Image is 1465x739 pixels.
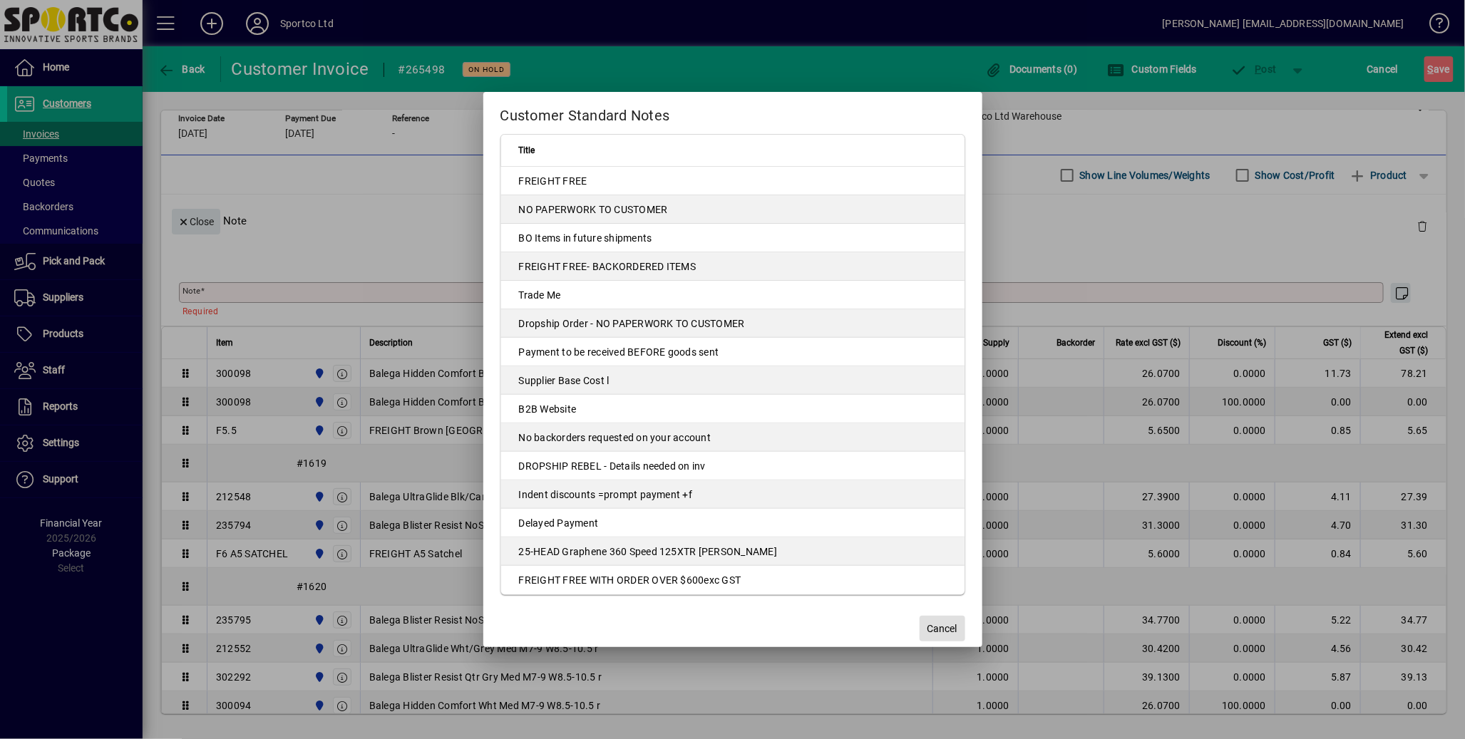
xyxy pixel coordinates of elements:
[501,224,965,252] td: BO Items in future shipments
[501,395,965,423] td: B2B Website
[501,480,965,509] td: Indent discounts =prompt payment +f
[501,537,965,566] td: 25-HEAD Graphene 360 Speed 125XTR [PERSON_NAME]
[501,195,965,224] td: NO PAPERWORK TO CUSTOMER
[920,616,965,641] button: Cancel
[501,338,965,366] td: Payment to be received BEFORE goods sent
[501,566,965,594] td: FREIGHT FREE WITH ORDER OVER $600exc GST
[519,143,535,158] span: Title
[501,167,965,195] td: FREIGHT FREE
[501,423,965,452] td: No backorders requested on your account
[501,281,965,309] td: Trade Me
[501,252,965,281] td: FREIGHT FREE- BACKORDERED ITEMS
[483,92,982,133] h2: Customer Standard Notes
[501,309,965,338] td: Dropship Order - NO PAPERWORK TO CUSTOMER
[501,366,965,395] td: Supplier Base Cost l
[501,452,965,480] td: DROPSHIP REBEL - Details needed on inv
[927,621,957,636] span: Cancel
[501,509,965,537] td: Delayed Payment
